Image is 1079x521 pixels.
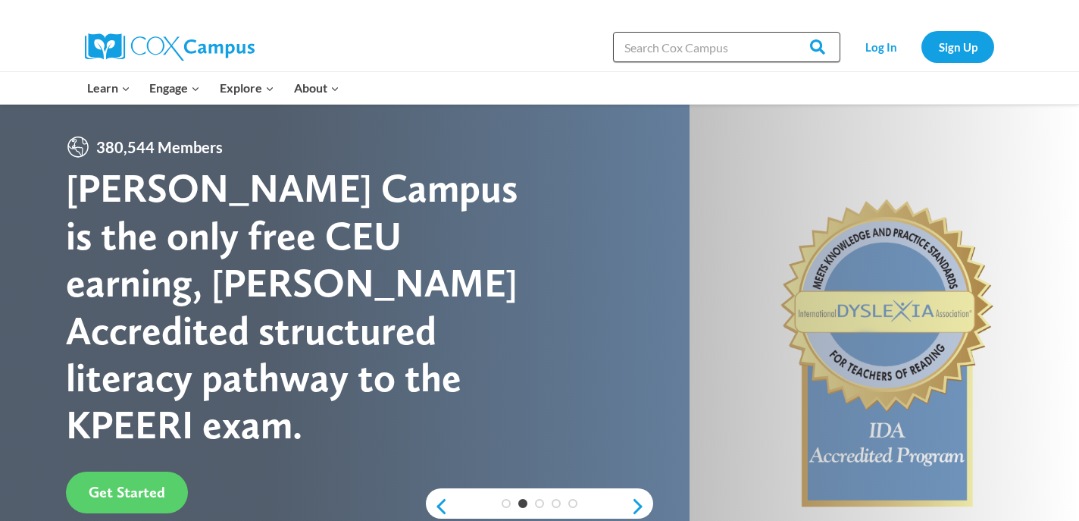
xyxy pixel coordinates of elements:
[90,135,229,159] span: 380,544 Members
[284,72,349,104] button: Child menu of About
[552,499,561,508] a: 4
[921,31,994,62] a: Sign Up
[848,31,914,62] a: Log In
[89,483,165,501] span: Get Started
[848,31,994,62] nav: Secondary Navigation
[210,72,284,104] button: Child menu of Explore
[518,499,527,508] a: 2
[85,33,255,61] img: Cox Campus
[613,32,840,62] input: Search Cox Campus
[535,499,544,508] a: 3
[66,165,539,448] div: [PERSON_NAME] Campus is the only free CEU earning, [PERSON_NAME] Accredited structured literacy p...
[66,472,188,513] a: Get Started
[77,72,349,104] nav: Primary Navigation
[568,499,577,508] a: 5
[502,499,511,508] a: 1
[77,72,140,104] button: Child menu of Learn
[140,72,211,104] button: Child menu of Engage
[630,497,653,516] a: next
[426,497,449,516] a: previous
